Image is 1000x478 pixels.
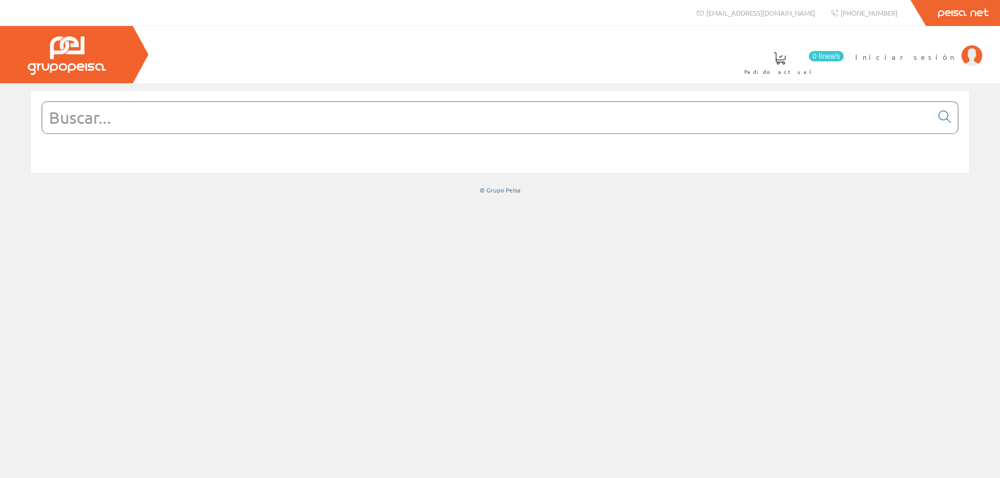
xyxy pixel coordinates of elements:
[42,102,932,133] input: Buscar...
[706,8,815,17] span: [EMAIL_ADDRESS][DOMAIN_NAME]
[31,186,969,195] div: © Grupo Peisa
[28,36,106,75] img: Grupo Peisa
[744,67,815,77] span: Pedido actual
[855,51,956,62] span: Iniciar sesión
[855,43,982,53] a: Iniciar sesión
[809,51,844,61] span: 0 línea/s
[841,8,897,17] span: [PHONE_NUMBER]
